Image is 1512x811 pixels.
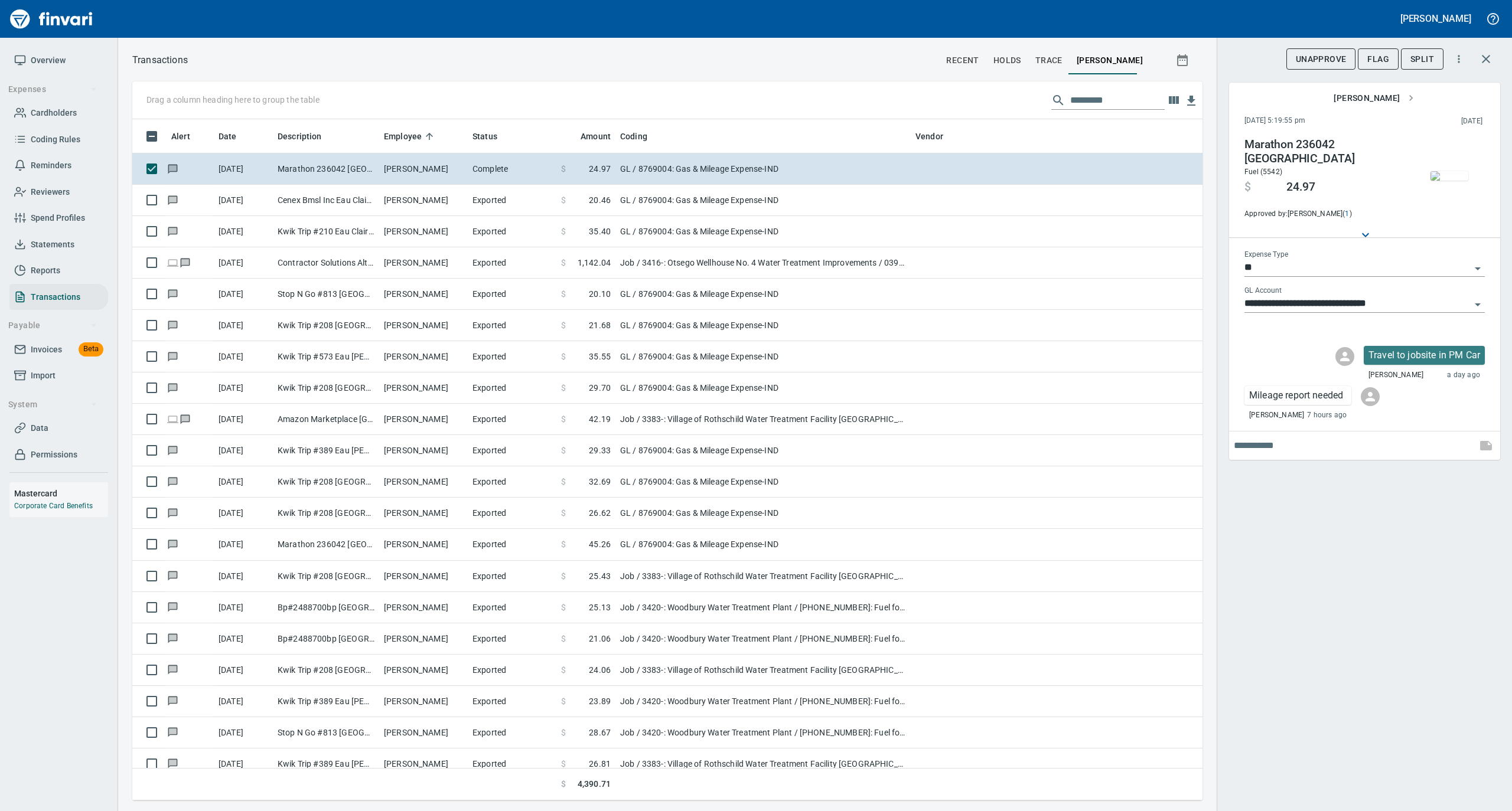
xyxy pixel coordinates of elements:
td: [PERSON_NAME] [379,247,468,279]
span: Has messages [167,571,179,579]
span: Has messages [167,290,179,297]
span: Split [1410,52,1434,67]
span: Description [278,129,337,143]
a: InvoicesBeta [9,336,108,363]
td: Exported [468,561,556,592]
td: [PERSON_NAME] [379,216,468,247]
button: Download table [1182,92,1200,110]
td: [PERSON_NAME] [379,592,468,623]
td: Exported [468,341,556,372]
td: Exported [468,717,556,748]
span: Coding [620,129,663,143]
a: Overview [9,47,108,74]
td: [DATE] [214,216,273,247]
span: 25.43 [589,570,611,582]
span: Status [472,129,497,143]
td: [PERSON_NAME] [379,341,468,372]
td: Kwik Trip #573 Eau [PERSON_NAME] [273,341,379,372]
td: Exported [468,279,556,310]
span: [PERSON_NAME] [1249,410,1304,421]
td: [DATE] [214,623,273,655]
td: [PERSON_NAME] [379,372,468,404]
a: Transactions [9,284,108,310]
span: UnApprove [1296,52,1347,67]
span: Spend Profiles [31,211,85,225]
span: Has messages [167,321,179,329]
td: GL / 8769004: Gas & Mileage Expense-IND [615,216,911,247]
span: Fuel (5542) [1244,168,1282,176]
span: Cardholders [31,106,77,120]
button: Payable [4,315,102,336]
td: Job / 3383-: Village of Rothschild Water Treatment Facility [GEOGRAPHIC_DATA] / [PHONE_NUMBER]: F... [615,748,911,780]
td: [DATE] [214,592,273,623]
span: Status [472,129,513,143]
td: [PERSON_NAME] [379,717,468,748]
label: Expense Type [1244,251,1288,259]
span: Beta [79,342,103,356]
td: [PERSON_NAME] [379,153,468,185]
span: Has messages [167,352,179,360]
span: $ [561,633,566,645]
span: 29.70 [589,382,611,394]
span: 42.19 [589,413,611,425]
td: [DATE] [214,561,273,592]
span: $ [561,288,566,300]
td: [DATE] [214,435,273,466]
td: Amazon Marketplace [GEOGRAPHIC_DATA] [GEOGRAPHIC_DATA] [273,404,379,435]
td: GL / 8769004: Gas & Mileage Expense-IND [615,341,911,372]
td: Exported [468,310,556,341]
span: Has messages [167,478,179,485]
td: [PERSON_NAME] [379,279,468,310]
span: 20.46 [589,194,611,206]
button: Split [1401,48,1443,70]
td: [PERSON_NAME] [379,310,468,341]
td: Exported [468,655,556,686]
span: trace [1035,53,1063,68]
span: $ [561,257,566,269]
td: Kwik Trip #389 Eau [PERSON_NAME] [273,686,379,717]
img: receipts%2Fmarketjohnson%2F2025-10-02%2F1oZ6OoC5GsMjRc1xotwcDlPpkqr1__x6lzmF8XrkCDpkBTMoBzf_thumb... [1430,171,1468,181]
p: Travel to jobsite in PM Car [1368,348,1480,362]
span: Data [31,421,48,436]
td: [DATE] [214,185,273,216]
span: Has messages [167,196,179,204]
span: $ [561,507,566,519]
span: 45.26 [589,538,611,550]
a: Spend Profiles [9,205,108,231]
span: Reports [31,263,60,278]
span: $ [561,664,566,676]
a: Cardholders [9,100,108,126]
td: [PERSON_NAME] [379,748,468,780]
p: Transactions [132,53,188,67]
span: Amount [581,129,611,143]
span: Has messages [167,603,179,610]
span: $ [561,727,566,738]
td: Kwik Trip #208 [GEOGRAPHIC_DATA] [GEOGRAPHIC_DATA] [273,310,379,341]
span: 7 hours ago [1307,410,1347,421]
span: $ [561,382,566,394]
td: Bp#2488700bp [GEOGRAPHIC_DATA] [273,623,379,655]
td: Cenex Bmsl Inc Eau Claire WI [273,185,379,216]
td: [PERSON_NAME] [379,623,468,655]
span: Online transaction [167,415,179,423]
span: Employee [384,129,437,143]
span: Has messages [167,697,179,705]
span: System [8,397,97,412]
span: Has messages [167,728,179,736]
td: Job / 3383-: Village of Rothschild Water Treatment Facility [GEOGRAPHIC_DATA] / [PHONE_NUMBER]: C... [615,404,911,435]
a: Corporate Card Benefits [14,502,93,510]
td: GL / 8769004: Gas & Mileage Expense-IND [615,466,911,498]
a: Permissions [9,442,108,468]
td: Job / 3420-: Woodbury Water Treatment Plant / [PHONE_NUMBER]: Fuel for General Conditions/CM Equi... [615,592,911,623]
div: Click for options [1244,386,1351,405]
td: [DATE] [214,341,273,372]
span: Has messages [167,227,179,235]
span: $ [1244,180,1251,194]
img: Finvari [7,5,96,33]
button: Close transaction [1472,45,1500,73]
span: 20.10 [589,288,611,300]
td: [DATE] [214,717,273,748]
label: GL Account [1244,287,1282,295]
span: 28.67 [589,727,611,738]
span: [PERSON_NAME] [1077,53,1143,68]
